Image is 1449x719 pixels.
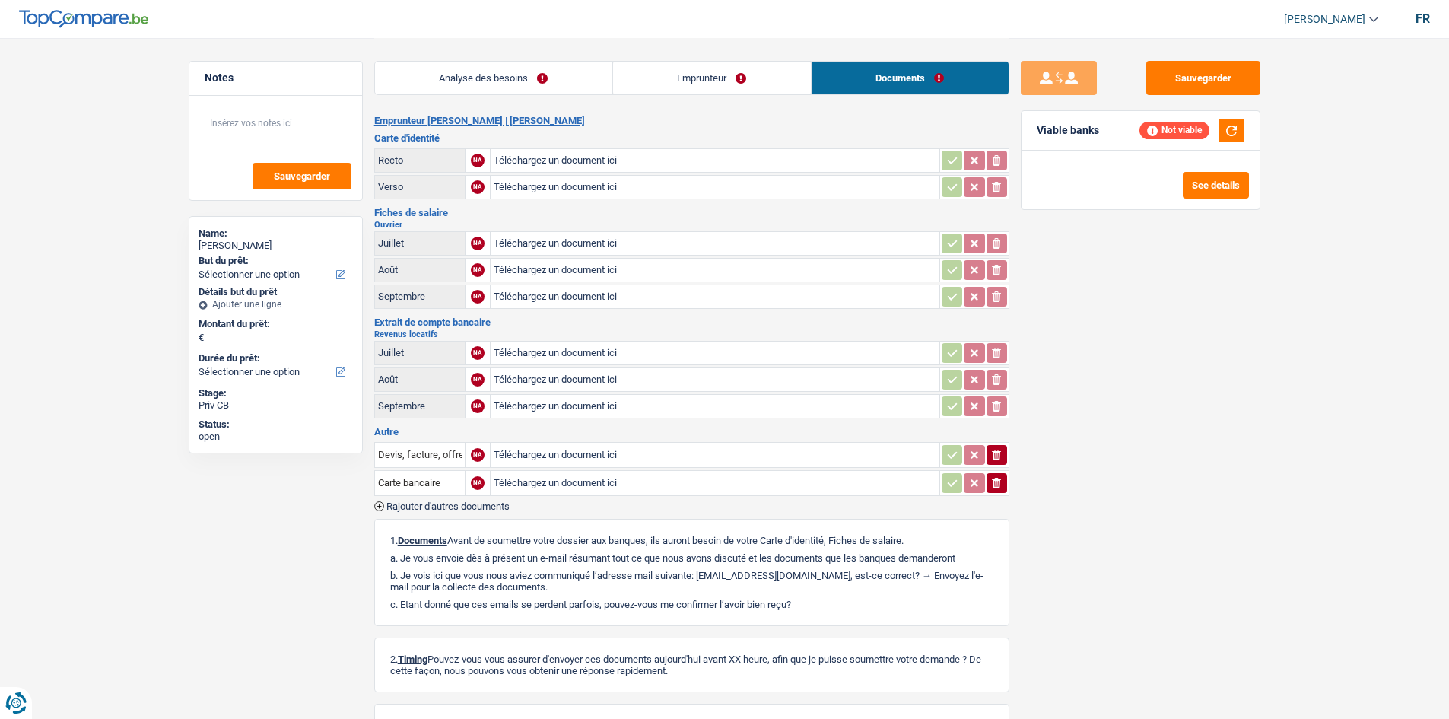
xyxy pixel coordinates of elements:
[199,240,353,252] div: [PERSON_NAME]
[1284,13,1365,26] span: [PERSON_NAME]
[471,476,485,490] div: NA
[199,332,204,344] span: €
[471,180,485,194] div: NA
[378,347,462,358] div: Juillet
[378,291,462,302] div: Septembre
[378,154,462,166] div: Recto
[378,264,462,275] div: Août
[199,431,353,443] div: open
[199,418,353,431] div: Status:
[374,427,1009,437] h3: Autre
[253,163,351,189] button: Sauvegarder
[1037,124,1099,137] div: Viable banks
[812,62,1009,94] a: Documents
[1183,172,1249,199] button: See details
[471,263,485,277] div: NA
[390,599,993,610] p: c. Etant donné que ces emails se perdent parfois, pouvez-vous me confirmer l’avoir bien reçu?
[274,171,330,181] span: Sauvegarder
[378,374,462,385] div: Août
[471,373,485,387] div: NA
[199,299,353,310] div: Ajouter une ligne
[613,62,811,94] a: Emprunteur
[374,330,1009,339] h2: Revenus locatifs
[199,399,353,412] div: Priv CB
[471,399,485,413] div: NA
[471,154,485,167] div: NA
[374,221,1009,229] h2: Ouvrier
[1272,7,1378,32] a: [PERSON_NAME]
[1139,122,1209,138] div: Not viable
[205,72,347,84] h5: Notes
[374,115,1009,127] h2: Emprunteur [PERSON_NAME] | [PERSON_NAME]
[374,208,1009,218] h3: Fiches de salaire
[471,346,485,360] div: NA
[378,400,462,412] div: Septembre
[374,133,1009,143] h3: Carte d'identité
[471,290,485,304] div: NA
[378,181,462,192] div: Verso
[390,552,993,564] p: a. Je vous envoie dès à présent un e-mail résumant tout ce que nous avons discuté et les doc...
[375,62,612,94] a: Analyse des besoins
[199,255,350,267] label: But du prêt:
[199,227,353,240] div: Name:
[471,237,485,250] div: NA
[1146,61,1260,95] button: Sauvegarder
[1416,11,1430,26] div: fr
[199,318,350,330] label: Montant du prêt:
[390,654,993,676] p: 2. Pouvez-vous vous assurer d'envoyer ces documents aujourd'hui avant XX heure, afin que je puiss...
[471,448,485,462] div: NA
[378,237,462,249] div: Juillet
[398,535,447,546] span: Documents
[199,387,353,399] div: Stage:
[386,501,510,511] span: Rajouter d'autres documents
[398,654,427,665] span: Timing
[19,10,148,28] img: TopCompare Logo
[199,286,353,298] div: Détails but du prêt
[374,317,1009,327] h3: Extrait de compte bancaire
[390,535,993,546] p: 1. Avant de soumettre votre dossier aux banques, ils auront besoin de votre Carte d'identité, Fic...
[374,501,510,511] button: Rajouter d'autres documents
[390,570,993,593] p: b. Je vois ici que vous nous aviez communiqué l’adresse mail suivante: [EMAIL_ADDRESS][DOMAIN_NA...
[199,352,350,364] label: Durée du prêt:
